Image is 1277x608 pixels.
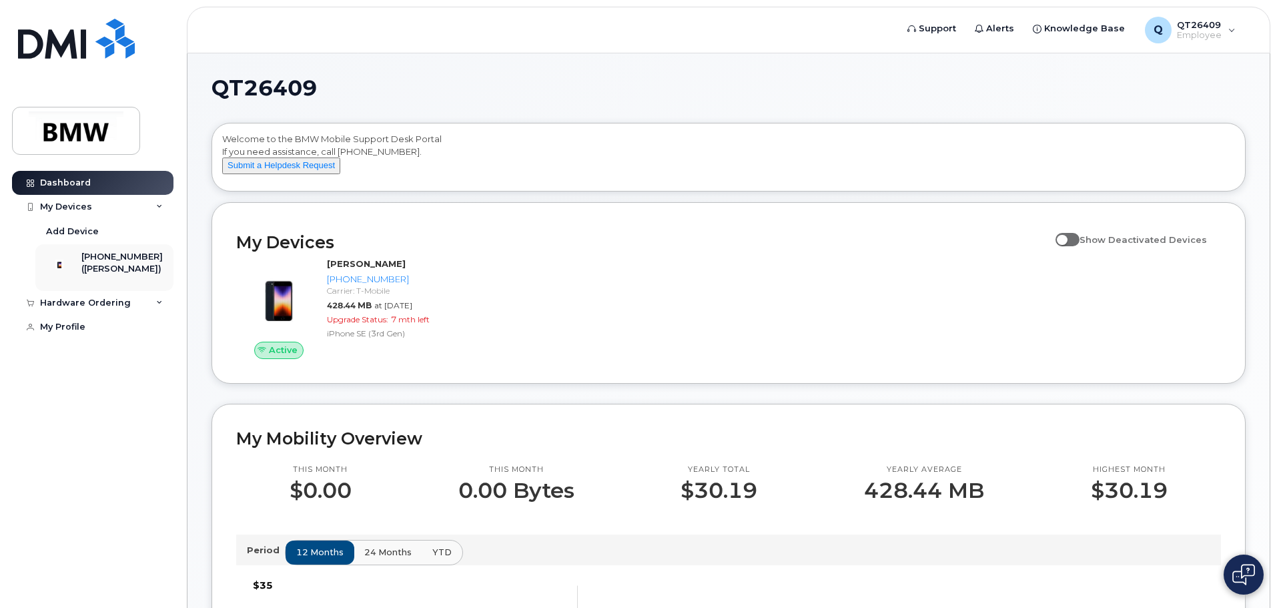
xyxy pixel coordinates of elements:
[864,479,984,503] p: 428.44 MB
[327,273,465,286] div: [PHONE_NUMBER]
[290,465,352,475] p: This month
[236,428,1221,448] h2: My Mobility Overview
[432,546,452,559] span: YTD
[681,479,757,503] p: $30.19
[211,78,317,98] span: QT26409
[327,300,372,310] span: 428.44 MB
[247,544,285,557] p: Period
[222,133,1235,186] div: Welcome to the BMW Mobile Support Desk Portal If you need assistance, call [PHONE_NUMBER].
[364,546,412,559] span: 24 months
[1091,465,1168,475] p: Highest month
[1080,234,1207,245] span: Show Deactivated Devices
[458,479,574,503] p: 0.00 Bytes
[681,465,757,475] p: Yearly total
[391,314,430,324] span: 7 mth left
[374,300,412,310] span: at [DATE]
[1232,564,1255,585] img: Open chat
[1055,227,1066,238] input: Show Deactivated Devices
[253,579,273,591] tspan: $35
[222,160,340,170] a: Submit a Helpdesk Request
[269,344,298,356] span: Active
[327,328,465,339] div: iPhone SE (3rd Gen)
[290,479,352,503] p: $0.00
[864,465,984,475] p: Yearly average
[1091,479,1168,503] p: $30.19
[236,232,1049,252] h2: My Devices
[236,258,470,359] a: Active[PERSON_NAME][PHONE_NUMBER]Carrier: T-Mobile428.44 MBat [DATE]Upgrade Status:7 mth leftiPho...
[327,285,465,296] div: Carrier: T-Mobile
[327,258,406,269] strong: [PERSON_NAME]
[327,314,388,324] span: Upgrade Status:
[222,158,340,174] button: Submit a Helpdesk Request
[247,264,311,328] img: image20231002-3703462-1angbar.jpeg
[458,465,574,475] p: This month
